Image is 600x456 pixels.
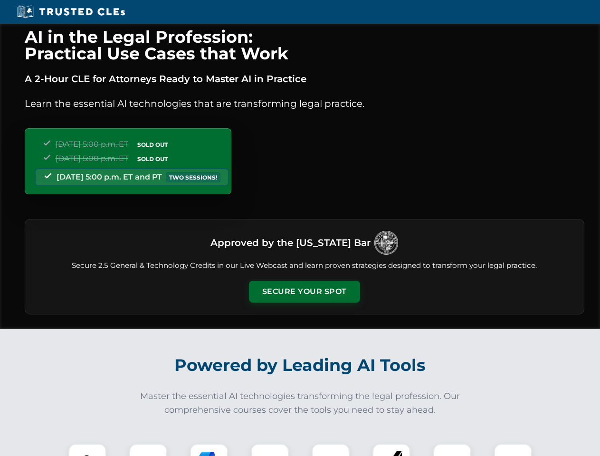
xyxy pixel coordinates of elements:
h1: AI in the Legal Profession: Practical Use Cases that Work [25,28,584,62]
p: Learn the essential AI technologies that are transforming legal practice. [25,96,584,111]
h2: Powered by Leading AI Tools [37,349,563,382]
h3: Approved by the [US_STATE] Bar [210,234,371,251]
button: Secure Your Spot [249,281,360,303]
img: Logo [374,231,398,255]
p: Secure 2.5 General & Technology Credits in our Live Webcast and learn proven strategies designed ... [37,260,572,271]
span: SOLD OUT [134,140,171,150]
img: Trusted CLEs [14,5,128,19]
span: [DATE] 5:00 p.m. ET [56,140,128,149]
p: A 2-Hour CLE for Attorneys Ready to Master AI in Practice [25,71,584,86]
span: [DATE] 5:00 p.m. ET [56,154,128,163]
p: Master the essential AI technologies transforming the legal profession. Our comprehensive courses... [134,389,467,417]
span: SOLD OUT [134,154,171,164]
